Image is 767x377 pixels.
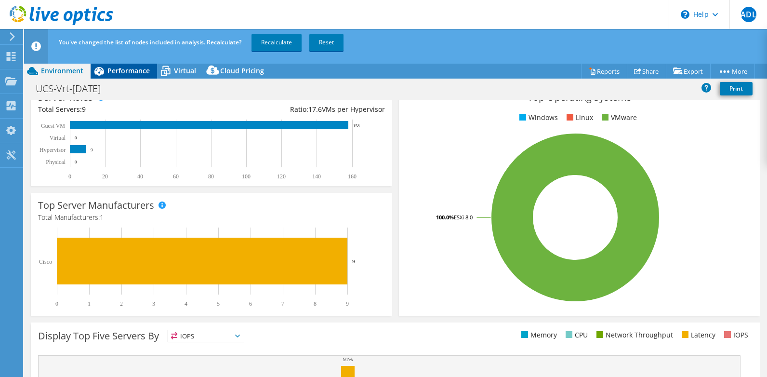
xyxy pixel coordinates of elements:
text: 60 [173,173,179,180]
span: ADL [741,7,756,22]
text: 91% [343,356,353,362]
text: 5 [217,300,220,307]
a: Print [720,82,753,95]
svg: \n [681,10,689,19]
a: Reset [309,34,344,51]
text: 160 [348,173,357,180]
text: 0 [75,160,77,164]
a: Export [666,64,711,79]
li: Memory [519,330,557,340]
text: 8 [314,300,317,307]
span: 1 [100,213,104,222]
text: 1 [88,300,91,307]
div: Ratio: VMs per Hypervisor [212,104,385,115]
li: Linux [564,112,593,123]
span: 9 [82,105,86,114]
text: 0 [75,135,77,140]
text: 80 [208,173,214,180]
text: 40 [137,173,143,180]
text: 7 [281,300,284,307]
text: 140 [312,173,321,180]
text: Virtual [50,135,66,141]
span: IOPS [168,330,244,342]
a: Share [627,64,666,79]
text: 158 [353,123,360,128]
text: 0 [55,300,58,307]
span: Performance [107,66,150,75]
li: Network Throughput [594,330,673,340]
li: CPU [563,330,588,340]
text: 2 [120,300,123,307]
h3: Top Server Manufacturers [38,200,154,211]
text: 9 [352,258,355,264]
text: 9 [346,300,349,307]
text: 3 [152,300,155,307]
text: 4 [185,300,187,307]
tspan: 100.0% [436,214,454,221]
text: 20 [102,173,108,180]
h1: UCS-Vrt-[DATE] [31,83,116,94]
text: Hypervisor [40,147,66,153]
text: 9 [91,148,93,152]
li: IOPS [722,330,748,340]
div: Total Servers: [38,104,212,115]
li: Windows [517,112,558,123]
span: 17.6 [308,105,322,114]
span: Cloud Pricing [220,66,264,75]
h3: Top Operating Systems [406,92,753,103]
text: 100 [242,173,251,180]
li: Latency [679,330,715,340]
h4: Total Manufacturers: [38,212,385,223]
a: More [710,64,755,79]
text: Physical [46,159,66,165]
li: VMware [599,112,637,123]
span: You've changed the list of nodes included in analysis. Recalculate? [59,38,241,46]
tspan: ESXi 8.0 [454,214,473,221]
a: Reports [581,64,627,79]
text: 0 [68,173,71,180]
h3: Server Roles [38,92,93,103]
a: Recalculate [251,34,302,51]
text: Guest VM [41,122,65,129]
text: Cisco [39,258,52,265]
span: Virtual [174,66,196,75]
span: Environment [41,66,83,75]
text: 6 [249,300,252,307]
text: 120 [277,173,286,180]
